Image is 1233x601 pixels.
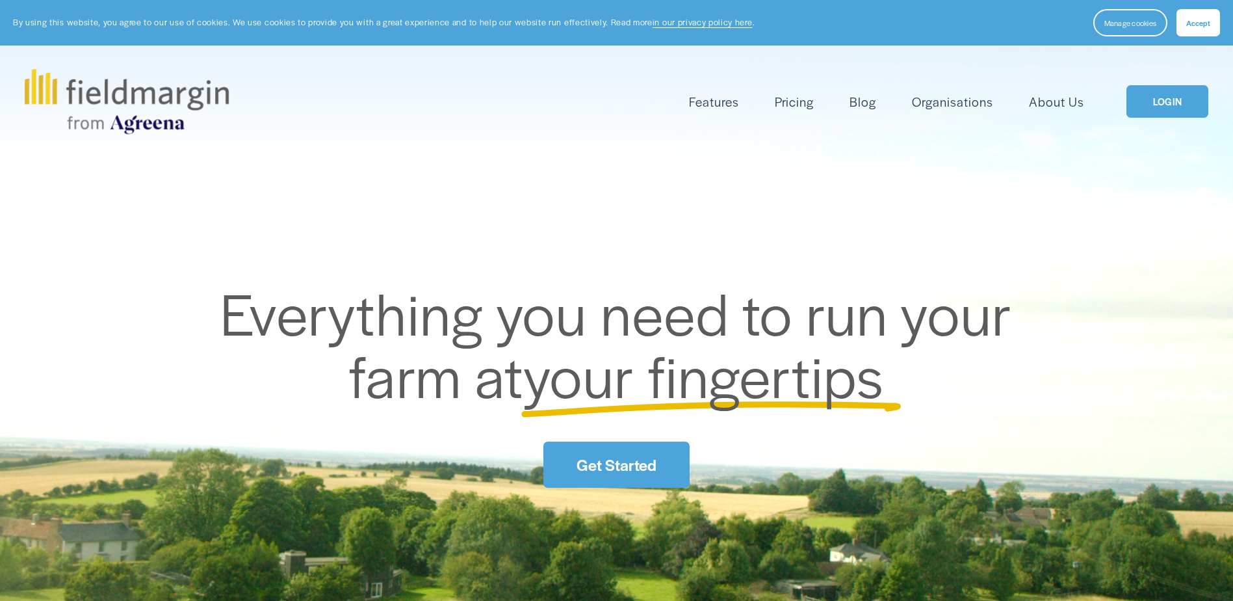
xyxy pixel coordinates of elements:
[220,271,1026,415] span: Everything you need to run your farm at
[850,91,876,113] a: Blog
[543,442,689,488] a: Get Started
[1093,9,1167,36] button: Manage cookies
[25,69,229,134] img: fieldmargin.com
[912,91,993,113] a: Organisations
[653,16,753,28] a: in our privacy policy here
[1126,85,1208,118] a: LOGIN
[13,16,755,29] p: By using this website, you agree to our use of cookies. We use cookies to provide you with a grea...
[689,91,739,113] a: folder dropdown
[1029,91,1084,113] a: About Us
[775,91,814,113] a: Pricing
[689,92,739,111] span: Features
[1104,18,1156,28] span: Manage cookies
[523,334,884,415] span: your fingertips
[1176,9,1220,36] button: Accept
[1186,18,1210,28] span: Accept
